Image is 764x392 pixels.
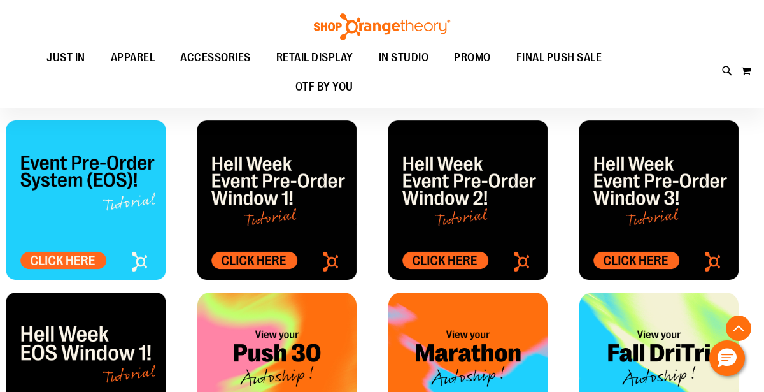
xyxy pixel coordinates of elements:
a: OTF BY YOU [283,73,366,102]
a: PROMO [441,43,504,73]
a: IN STUDIO [366,43,442,72]
img: OTF - Studio Sale Tile [388,120,548,280]
button: Hello, have a question? Let’s chat. [709,340,745,376]
span: FINAL PUSH SALE [516,43,602,72]
a: APPAREL [98,43,168,73]
button: Back To Top [726,316,751,341]
span: APPAREL [111,43,155,72]
span: PROMO [454,43,491,72]
img: Shop Orangetheory [312,13,452,40]
span: ACCESSORIES [180,43,251,72]
span: RETAIL DISPLAY [276,43,353,72]
span: OTF BY YOU [295,73,353,101]
img: OTF - Studio Sale Tile [579,120,739,280]
span: JUST IN [46,43,85,72]
span: IN STUDIO [379,43,429,72]
a: JUST IN [34,43,98,73]
a: ACCESSORIES [167,43,264,73]
img: OTF - Studio Sale Tile [197,120,357,280]
a: RETAIL DISPLAY [264,43,366,73]
a: FINAL PUSH SALE [504,43,615,73]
